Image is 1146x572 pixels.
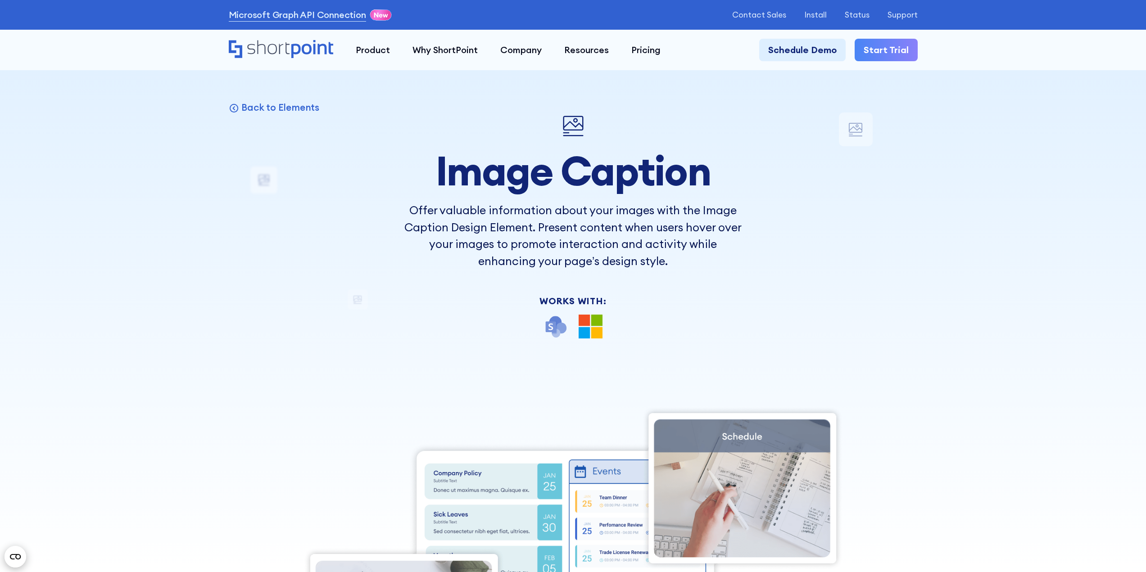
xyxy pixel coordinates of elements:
a: Contact Sales [732,10,786,19]
p: Back to Elements [241,101,319,113]
a: Resources [553,39,620,61]
a: Pricing [620,39,672,61]
img: SharePoint icon [544,315,568,338]
iframe: Chat Widget [1101,529,1146,572]
p: Offer valuable information about your images with the Image Caption Design Element. Present conte... [404,202,742,270]
div: Resources [564,43,609,57]
div: Works With: [404,297,742,306]
div: Company [500,43,542,57]
a: Support [888,10,918,19]
a: Home [229,40,334,59]
img: Image Caption [560,113,587,140]
a: Status [845,10,870,19]
a: Microsoft Graph API Connection [229,8,366,22]
div: Why ShortPoint [412,43,478,57]
h1: Image Caption [404,149,742,193]
div: Pricing [631,43,661,57]
a: Schedule Demo [759,39,846,61]
div: Product [356,43,390,57]
button: Open CMP widget [5,546,26,567]
a: Product [344,39,401,61]
a: Install [804,10,827,19]
a: Back to Elements [229,101,320,113]
img: Microsoft 365 logo [579,315,602,338]
a: Company [489,39,553,61]
a: Why ShortPoint [401,39,489,61]
a: Start Trial [855,39,918,61]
